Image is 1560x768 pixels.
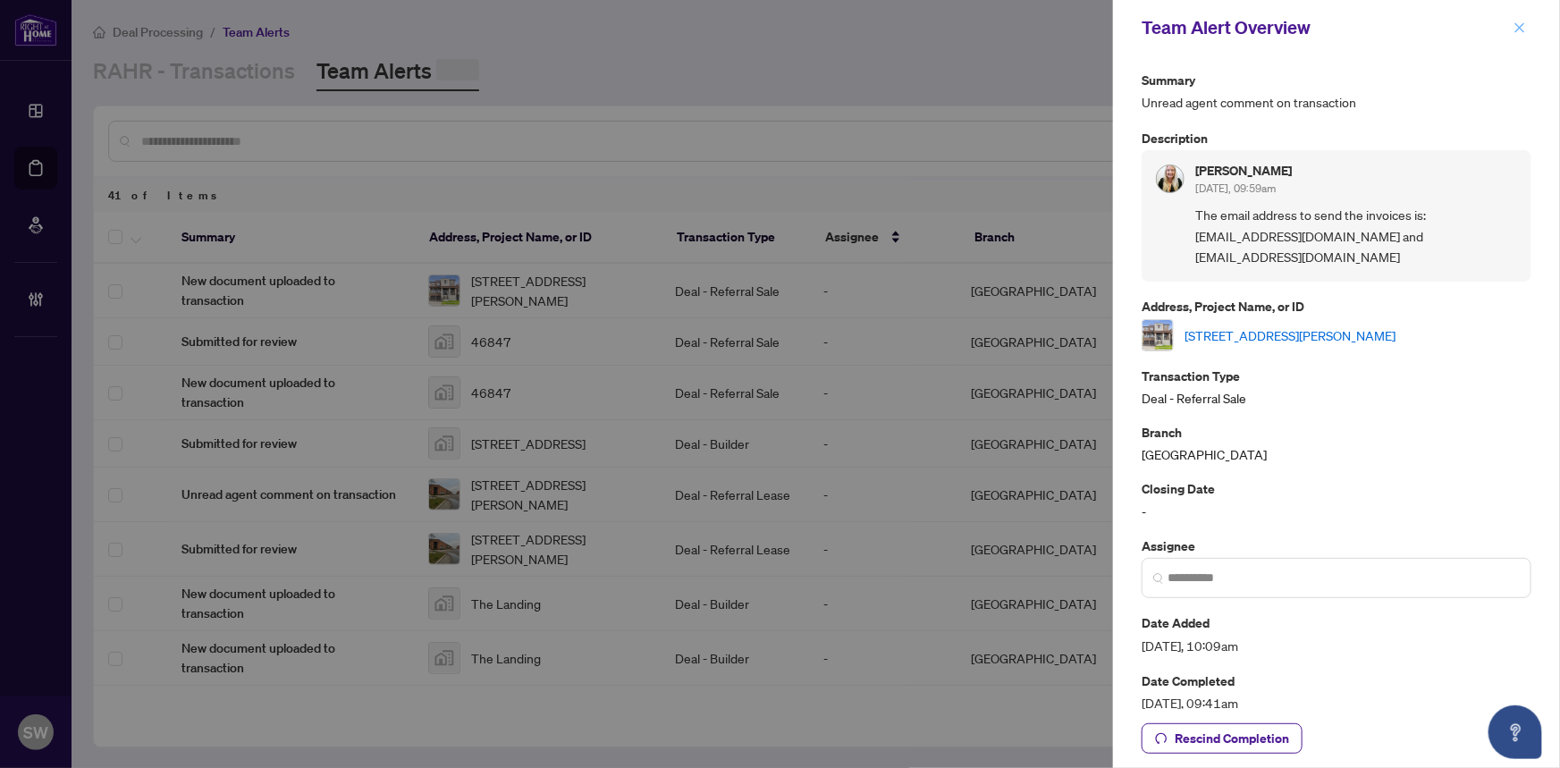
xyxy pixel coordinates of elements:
p: Transaction Type [1142,366,1531,386]
p: Address, Project Name, or ID [1142,296,1531,316]
p: Summary [1142,70,1531,90]
span: [DATE], 10:09am [1142,636,1531,656]
span: Unread agent comment on transaction [1142,92,1531,113]
h5: [PERSON_NAME] [1195,165,1292,177]
p: Description [1142,128,1531,148]
span: [DATE], 09:59am [1195,181,1276,195]
a: [STREET_ADDRESS][PERSON_NAME] [1185,325,1396,345]
img: Profile Icon [1157,165,1184,192]
img: search_icon [1153,573,1164,584]
p: Date Added [1142,612,1531,633]
p: Closing Date [1142,478,1531,499]
button: Open asap [1488,705,1542,759]
button: Rescind Completion [1142,723,1303,754]
p: Assignee [1142,536,1531,556]
p: Branch [1142,422,1531,443]
span: [DATE], 09:41am [1142,693,1531,713]
span: undo [1155,732,1168,745]
p: Date Completed [1142,671,1531,691]
span: Rescind Completion [1175,724,1289,753]
div: Deal - Referral Sale [1142,366,1531,408]
img: thumbnail-img [1143,320,1173,350]
div: [GEOGRAPHIC_DATA] [1142,422,1531,464]
div: - [1142,478,1531,520]
span: The email address to send the invoices is: [EMAIL_ADDRESS][DOMAIN_NAME] and [EMAIL_ADDRESS][DOMAI... [1195,205,1517,267]
div: Team Alert Overview [1142,14,1508,41]
span: close [1514,21,1526,34]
